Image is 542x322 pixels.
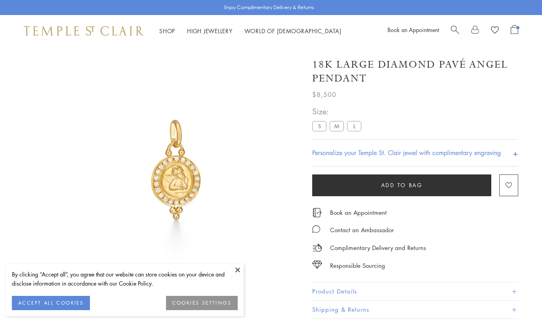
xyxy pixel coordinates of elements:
a: View Wishlist [491,25,499,37]
label: M [330,121,344,131]
nav: Main navigation [159,26,342,36]
iframe: Gorgias live chat messenger [502,285,534,314]
div: By clicking “Accept all”, you agree that our website can store cookies on your device and disclos... [12,270,238,288]
p: Complimentary Delivery and Returns [330,243,426,253]
a: High JewelleryHigh Jewellery [187,27,233,35]
img: icon_delivery.svg [312,243,322,253]
span: Add to bag [381,181,423,189]
span: $8,500 [312,89,336,100]
img: AP10-PAVE [52,47,300,295]
img: MessageIcon-01_2.svg [312,225,320,233]
a: Open Shopping Bag [511,25,518,37]
button: Product Details [312,282,518,300]
h4: + [513,146,518,160]
div: Responsible Sourcing [330,261,385,271]
p: Enjoy Complimentary Delivery & Returns [224,4,314,11]
h1: 18K Large Diamond Pavé Angel Pendant [312,58,518,85]
a: Book an Appointment [387,26,439,34]
button: ACCEPT ALL COOKIES [12,296,90,310]
h4: Personalize your Temple St. Clair jewel with complimentary engraving [312,148,501,157]
span: Size: [312,105,365,118]
label: S [312,121,326,131]
button: COOKIES SETTINGS [166,296,238,310]
a: World of [DEMOGRAPHIC_DATA]World of [DEMOGRAPHIC_DATA] [244,27,342,35]
img: Temple St. Clair [24,26,143,36]
div: Contact an Ambassador [330,225,394,235]
img: icon_sourcing.svg [312,261,322,269]
button: Shipping & Returns [312,301,518,318]
label: L [347,121,361,131]
a: Book an Appointment [330,208,387,217]
button: Add to bag [312,174,491,196]
a: ShopShop [159,27,175,35]
a: Search [451,25,459,37]
img: icon_appointment.svg [312,208,322,217]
